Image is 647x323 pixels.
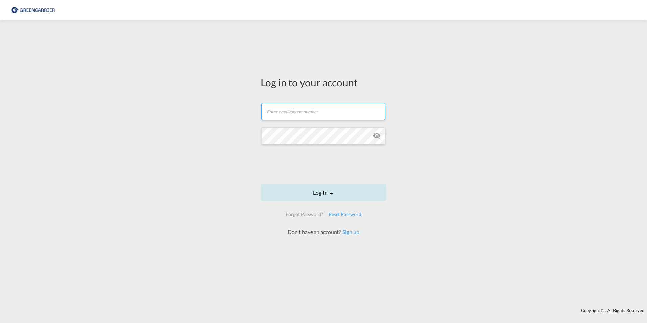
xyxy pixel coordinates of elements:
[261,184,386,201] button: LOGIN
[272,151,375,177] iframe: reCAPTCHA
[341,229,359,235] a: Sign up
[326,208,364,220] div: Reset Password
[373,132,381,140] md-icon: icon-eye-off
[261,75,386,89] div: Log in to your account
[280,228,366,236] div: Don't have an account?
[283,208,326,220] div: Forgot Password?
[10,3,56,18] img: 8cf206808afe11efa76fcd1e3d746489.png
[261,103,385,120] input: Enter email/phone number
